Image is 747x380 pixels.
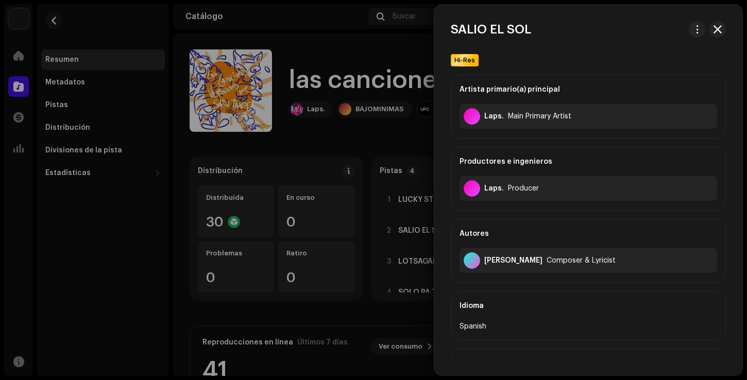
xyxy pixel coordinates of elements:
[508,112,571,120] div: Main Primary Artist
[547,256,616,265] div: Composer & Lyricist
[460,320,717,333] div: Spanish
[460,219,717,248] div: Autores
[460,291,717,320] div: Idioma
[484,256,542,265] div: Asier Aparicio
[460,349,717,378] div: ISRC
[460,147,717,176] div: Productores e ingenieros
[452,56,478,64] span: Hi-Res
[508,184,539,193] div: Producer
[484,184,504,193] div: Laps.
[484,112,504,120] div: Laps.
[451,21,531,38] h3: SALIO EL SOL
[460,75,717,104] div: Artista primario(a) principal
